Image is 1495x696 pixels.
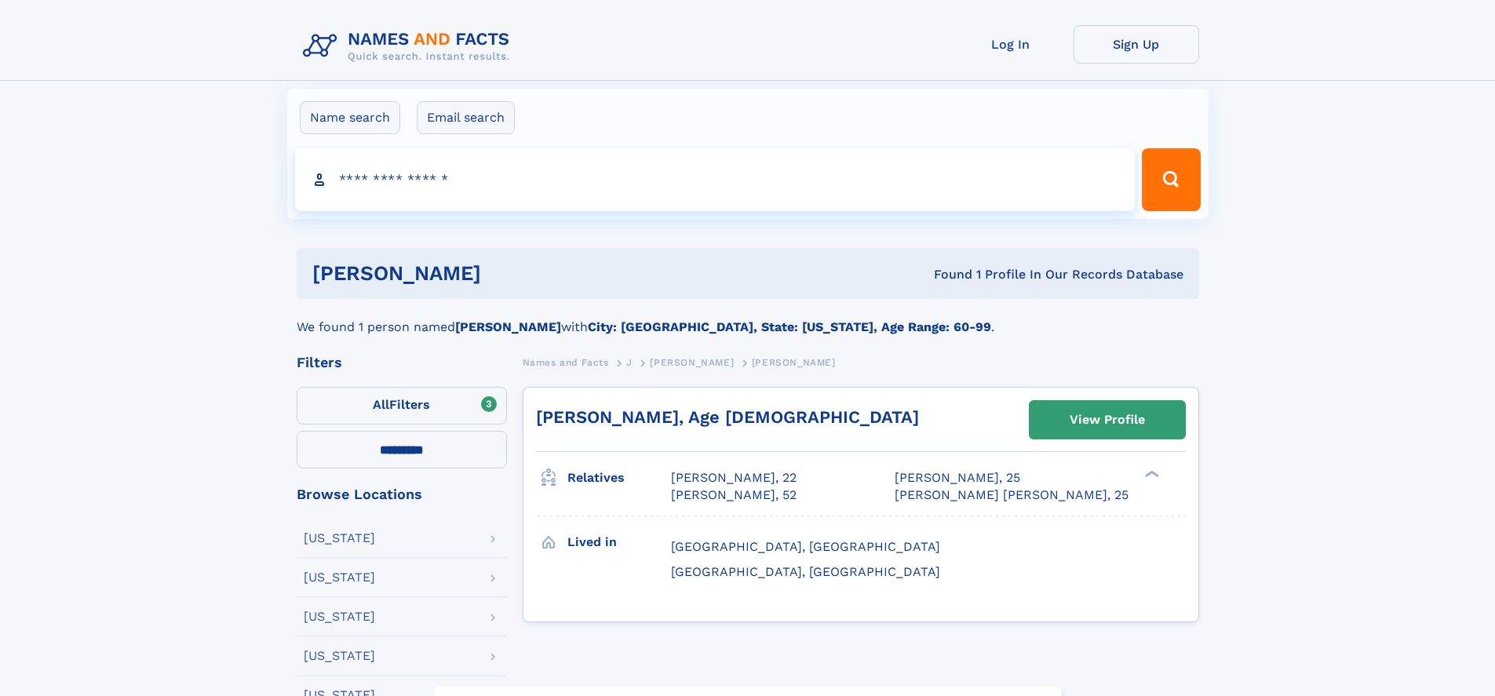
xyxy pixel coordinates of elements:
h3: Lived in [567,529,671,556]
h1: [PERSON_NAME] [312,264,708,283]
b: [PERSON_NAME] [455,319,561,334]
div: We found 1 person named with . [297,299,1199,337]
div: Filters [297,355,507,370]
a: [PERSON_NAME], Age [DEMOGRAPHIC_DATA] [536,407,919,427]
div: Browse Locations [297,487,507,501]
div: [US_STATE] [304,650,375,662]
label: Email search [417,101,515,134]
a: J [626,352,633,372]
span: [PERSON_NAME] [650,357,734,368]
span: J [626,357,633,368]
input: search input [295,148,1136,211]
div: ❯ [1141,469,1160,479]
a: Names and Facts [523,352,609,372]
div: View Profile [1070,402,1145,438]
span: [GEOGRAPHIC_DATA], [GEOGRAPHIC_DATA] [671,539,940,554]
b: City: [GEOGRAPHIC_DATA], State: [US_STATE], Age Range: 60-99 [588,319,991,334]
div: [US_STATE] [304,532,375,545]
label: Filters [297,387,507,425]
a: View Profile [1030,401,1185,439]
a: [PERSON_NAME], 25 [895,469,1020,486]
span: All [373,397,389,412]
div: [US_STATE] [304,610,375,623]
span: [GEOGRAPHIC_DATA], [GEOGRAPHIC_DATA] [671,564,940,579]
div: [US_STATE] [304,571,375,584]
h3: Relatives [567,465,671,491]
div: Found 1 Profile In Our Records Database [707,266,1183,283]
span: [PERSON_NAME] [752,357,836,368]
button: Search Button [1142,148,1200,211]
label: Name search [300,101,400,134]
a: Log In [948,25,1074,64]
img: Logo Names and Facts [297,25,523,67]
a: Sign Up [1074,25,1199,64]
a: [PERSON_NAME], 52 [671,486,797,504]
a: [PERSON_NAME] [650,352,734,372]
a: [PERSON_NAME], 22 [671,469,797,486]
a: [PERSON_NAME] [PERSON_NAME], 25 [895,486,1129,504]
